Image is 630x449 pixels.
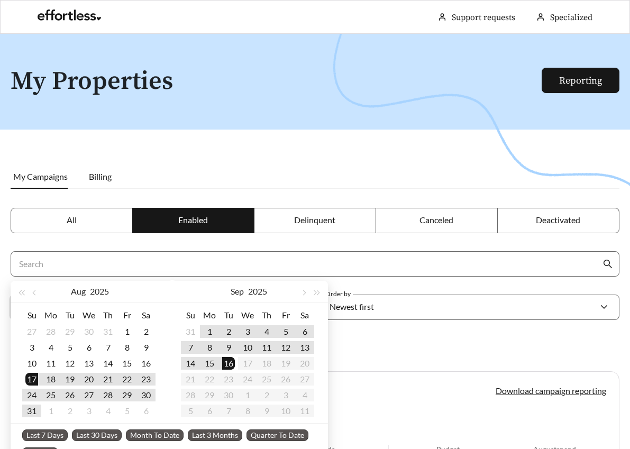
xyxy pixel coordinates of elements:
[83,357,95,370] div: 13
[550,12,592,23] span: Specialized
[83,405,95,417] div: 3
[41,355,60,371] td: 2025-08-11
[241,325,254,338] div: 3
[542,68,619,93] button: Reporting
[219,355,238,371] td: 2025-09-16
[83,341,95,354] div: 6
[203,325,216,338] div: 1
[72,429,122,441] span: Last 30 Days
[140,357,152,370] div: 16
[279,341,292,354] div: 12
[63,341,76,354] div: 5
[222,325,235,338] div: 2
[98,371,117,387] td: 2025-08-21
[44,341,57,354] div: 4
[44,325,57,338] div: 28
[25,325,38,338] div: 27
[452,12,515,23] a: Support requests
[22,371,41,387] td: 2025-08-17
[121,357,133,370] div: 15
[200,355,219,371] td: 2025-09-15
[63,405,76,417] div: 2
[222,341,235,354] div: 9
[295,340,314,355] td: 2025-09-13
[13,171,68,181] span: My Campaigns
[126,429,184,441] span: Month To Date
[260,325,273,338] div: 4
[188,429,242,441] span: Last 3 Months
[222,357,235,370] div: 16
[25,357,38,370] div: 10
[89,171,112,181] span: Billing
[41,371,60,387] td: 2025-08-18
[22,403,41,419] td: 2025-08-31
[25,341,38,354] div: 3
[102,389,114,401] div: 28
[41,307,60,324] th: Mo
[102,373,114,386] div: 21
[276,324,295,340] td: 2025-09-05
[25,389,38,401] div: 24
[63,389,76,401] div: 26
[98,387,117,403] td: 2025-08-28
[22,307,41,324] th: Su
[60,371,79,387] td: 2025-08-19
[63,357,76,370] div: 12
[79,387,98,403] td: 2025-08-27
[102,405,114,417] div: 4
[200,340,219,355] td: 2025-09-08
[63,373,76,386] div: 19
[102,357,114,370] div: 14
[83,389,95,401] div: 27
[121,405,133,417] div: 5
[79,307,98,324] th: We
[136,355,156,371] td: 2025-08-16
[44,373,57,386] div: 18
[279,325,292,338] div: 5
[178,215,208,225] span: Enabled
[60,387,79,403] td: 2025-08-26
[257,340,276,355] td: 2025-09-11
[136,340,156,355] td: 2025-08-09
[98,403,117,419] td: 2025-09-04
[98,355,117,371] td: 2025-08-14
[136,324,156,340] td: 2025-08-02
[67,215,77,225] span: All
[248,281,267,302] button: 2025
[136,371,156,387] td: 2025-08-23
[181,324,200,340] td: 2025-08-31
[181,355,200,371] td: 2025-09-14
[90,281,109,302] button: 2025
[98,340,117,355] td: 2025-08-07
[241,341,254,354] div: 10
[184,357,197,370] div: 14
[41,340,60,355] td: 2025-08-04
[260,341,273,354] div: 11
[219,307,238,324] th: Tu
[200,324,219,340] td: 2025-09-01
[203,341,216,354] div: 8
[257,324,276,340] td: 2025-09-04
[25,373,38,386] div: 17
[238,307,257,324] th: We
[140,373,152,386] div: 23
[276,340,295,355] td: 2025-09-12
[41,403,60,419] td: 2025-09-01
[79,340,98,355] td: 2025-08-06
[121,341,133,354] div: 8
[257,307,276,324] th: Th
[136,387,156,403] td: 2025-08-30
[117,403,136,419] td: 2025-09-05
[238,340,257,355] td: 2025-09-10
[136,403,156,419] td: 2025-09-06
[184,341,197,354] div: 7
[60,355,79,371] td: 2025-08-12
[140,325,152,338] div: 2
[22,355,41,371] td: 2025-08-10
[98,307,117,324] th: Th
[79,403,98,419] td: 2025-09-03
[200,307,219,324] th: Mo
[121,325,133,338] div: 1
[298,325,311,338] div: 6
[79,324,98,340] td: 2025-07-30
